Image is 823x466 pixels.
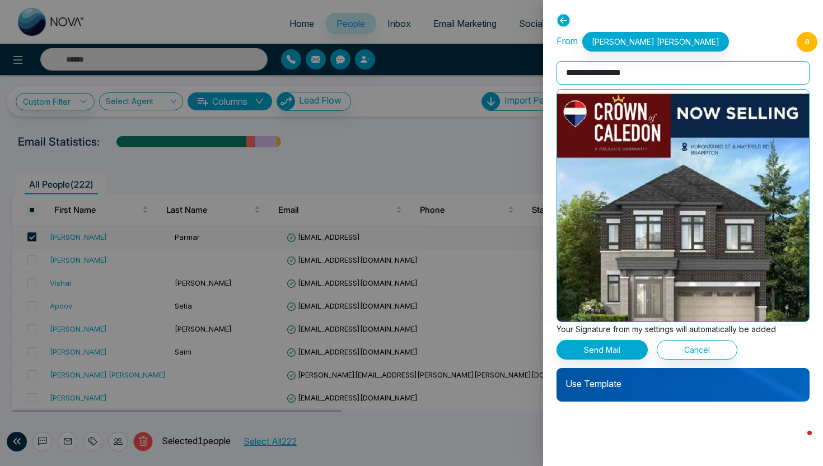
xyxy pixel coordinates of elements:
[785,428,812,455] iframe: Intercom live chat
[557,340,648,360] button: Send Mail
[582,32,729,52] span: [PERSON_NAME] [PERSON_NAME]
[797,32,817,52] span: a
[557,324,776,334] small: Your Signature from my settings will automatically be added
[557,368,810,390] p: Use Template
[657,340,737,360] button: Cancel
[557,32,729,52] p: From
